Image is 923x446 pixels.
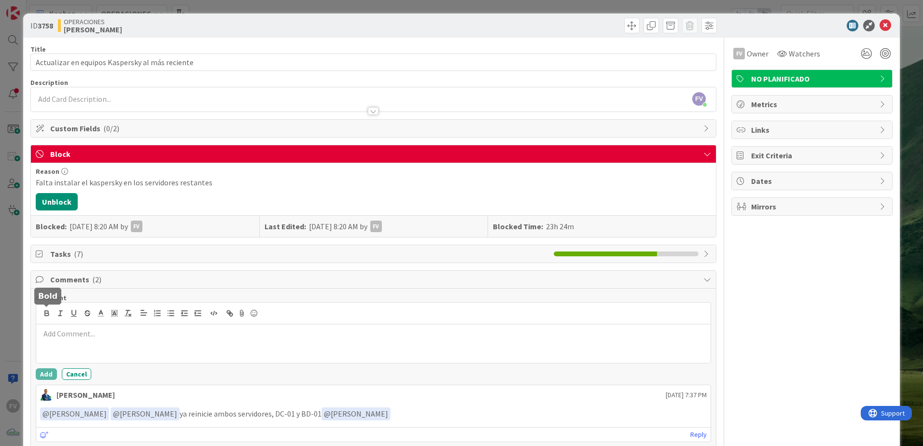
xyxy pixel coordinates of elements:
[30,78,68,87] span: Description
[493,221,543,232] b: Blocked Time:
[546,221,574,232] div: 23h 24m
[666,390,707,400] span: [DATE] 7:37 PM
[692,92,706,106] span: FV
[50,248,549,260] span: Tasks
[50,148,699,160] span: Block
[370,221,382,232] div: FV
[30,45,46,54] label: Title
[324,409,331,418] span: @
[751,150,875,161] span: Exit Criteria
[751,201,875,212] span: Mirrors
[733,48,745,59] div: FV
[40,407,707,420] p: ya reinicie ambos servidores, DC-01 y BD-01
[113,409,177,418] span: [PERSON_NAME]
[42,409,49,418] span: @
[690,429,707,441] a: Reply
[62,368,91,380] button: Cancel
[113,409,120,418] span: @
[20,1,44,13] span: Support
[36,168,59,175] span: Reason
[74,249,83,259] span: ( 7 )
[265,221,306,232] b: Last Edited:
[38,21,53,30] b: 3758
[92,275,101,284] span: ( 2 )
[309,221,382,232] div: [DATE] 8:20 AM by
[751,73,875,84] span: NO PLANIFICADO
[103,124,119,133] span: ( 0/2 )
[50,123,699,134] span: Custom Fields
[36,368,57,380] button: Add
[751,98,875,110] span: Metrics
[30,54,716,71] input: type card name here...
[36,221,67,232] b: Blocked:
[36,177,711,188] div: Falta instalar el kaspersky en los servidores restantes
[64,18,122,26] span: OPERACIONES
[30,20,53,31] span: ID
[751,124,875,136] span: Links
[42,409,107,418] span: [PERSON_NAME]
[40,389,52,401] img: GA
[747,48,769,59] span: Owner
[324,409,388,418] span: [PERSON_NAME]
[64,26,122,33] b: [PERSON_NAME]
[50,274,699,285] span: Comments
[38,292,57,301] h5: Bold
[56,389,115,401] div: [PERSON_NAME]
[789,48,820,59] span: Watchers
[36,193,78,210] button: Unblock
[70,221,142,232] div: [DATE] 8:20 AM by
[131,221,142,232] div: FV
[751,175,875,187] span: Dates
